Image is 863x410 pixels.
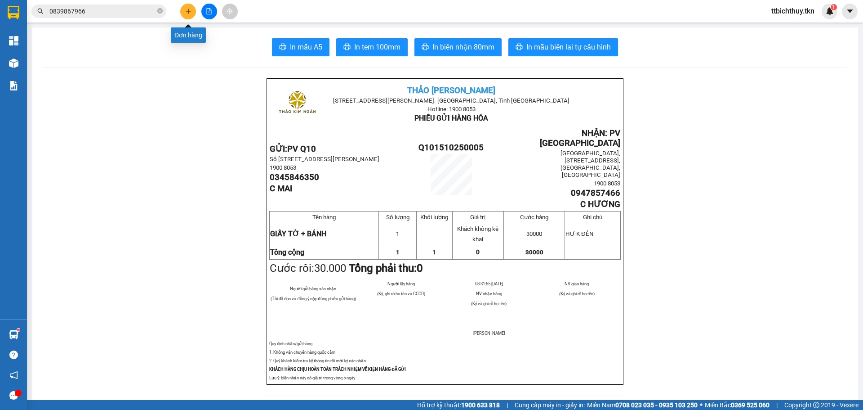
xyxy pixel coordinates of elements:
[290,286,336,291] span: Người gửi hàng xác nhận
[418,143,484,153] span: Q101510250005
[846,7,854,15] span: caret-down
[9,351,18,359] span: question-circle
[571,188,620,198] span: 0947857466
[587,400,698,410] span: Miền Nam
[414,114,488,122] span: PHIẾU GỬI HÀNG HÓA
[312,214,336,221] span: Tên hàng
[396,230,399,237] span: 1
[507,400,508,410] span: |
[470,214,485,221] span: Giá trị
[269,341,312,346] span: Quy định nhận/gửi hàng
[565,230,594,237] span: HƯ K ĐỀN
[525,249,543,256] span: 30000
[185,8,191,14] span: plus
[270,262,423,275] span: Cước rồi:
[580,199,620,209] span: C HƯƠNG
[526,230,542,237] span: 30000
[559,291,595,296] span: (Ký và ghi rõ họ tên)
[526,41,611,53] span: In mẫu biên lai tự cấu hình
[476,248,480,256] span: 0
[17,329,20,331] sup: 1
[343,43,351,52] span: printer
[377,291,425,296] span: (Ký, ghi rõ họ tên và CCCD)
[594,180,620,187] span: 1900 8053
[476,291,502,296] span: NV nhận hàng
[272,38,329,56] button: printerIn mẫu A5
[615,401,698,409] strong: 0708 023 035 - 0935 103 250
[565,281,589,286] span: NV giao hàng
[270,156,379,162] span: Số [STREET_ADDRESS][PERSON_NAME]
[9,391,18,400] span: message
[832,4,835,10] span: 1
[333,97,569,104] span: [STREET_ADDRESS][PERSON_NAME]. [GEOGRAPHIC_DATA], Tỉnh [GEOGRAPHIC_DATA]
[461,401,500,409] strong: 1900 633 818
[9,81,18,90] img: solution-icon
[561,150,620,178] span: [GEOGRAPHIC_DATA], [STREET_ADDRESS], [GEOGRAPHIC_DATA], [GEOGRAPHIC_DATA]
[222,4,238,19] button: aim
[270,172,319,182] span: 0345846350
[764,5,822,17] span: ttbichthuy.tkn
[9,330,18,339] img: warehouse-icon
[731,401,770,409] strong: 0369 525 060
[387,281,415,286] span: Người lấy hàng
[407,86,495,95] span: THẢO [PERSON_NAME]
[475,281,503,286] span: 08:31:55 [DATE]
[8,6,19,19] img: logo-vxr
[471,301,507,306] span: (Ký và ghi rõ họ tên)
[473,331,505,336] span: [PERSON_NAME]
[336,38,408,56] button: printerIn tem 100mm
[813,402,819,408] span: copyright
[314,262,346,275] span: 30.000
[420,214,448,221] span: Khối lượng
[700,403,703,407] span: ⚪️
[414,38,502,56] button: printerIn biên nhận 80mm
[508,38,618,56] button: printerIn mẫu biên lai tự cấu hình
[583,214,602,221] span: Ghi chú
[349,262,423,275] strong: Tổng phải thu:
[269,367,406,372] strong: KHÁCH HÀNG CHỊU HOÀN TOÀN TRÁCH NHIỆM VỀ KIỆN HÀNG ĐÃ GỬI
[776,400,778,410] span: |
[270,248,304,257] strong: Tổng cộng
[427,106,476,113] span: Hotline: 1900 8053
[9,36,18,45] img: dashboard-icon
[270,144,316,154] strong: GỬI:
[520,214,548,221] span: Cước hàng
[540,128,620,148] span: NHẬN: PV [GEOGRAPHIC_DATA]
[201,4,217,19] button: file-add
[842,4,858,19] button: caret-down
[9,59,18,68] img: warehouse-icon
[269,358,366,363] span: 2. Quý khách kiểm tra kỹ thông tin rồi mới ký xác nhận
[422,43,429,52] span: printer
[417,262,423,275] span: 0
[826,7,834,15] img: icon-new-feature
[432,249,436,256] span: 1
[290,41,322,53] span: In mẫu A5
[270,184,292,194] span: C MAI
[705,400,770,410] span: Miền Bắc
[49,6,156,16] input: Tìm tên, số ĐT hoặc mã đơn
[457,225,498,243] span: Khách không kê khai
[9,371,18,379] span: notification
[831,4,837,10] sup: 1
[269,375,355,380] span: Lưu ý: biên nhận này có giá trị trong vòng 5 ngày
[417,400,500,410] span: Hỗ trợ kỹ thuật:
[271,296,356,301] span: (Tôi đã đọc và đồng ý nộp đúng phiếu gửi hàng)
[432,41,494,53] span: In biên nhận 80mm
[396,249,400,256] span: 1
[180,4,196,19] button: plus
[515,400,585,410] span: Cung cấp máy in - giấy in:
[354,41,400,53] span: In tem 100mm
[287,144,316,154] span: PV Q10
[386,214,409,221] span: Số lượng
[37,8,44,14] span: search
[275,81,319,126] img: logo
[157,7,163,16] span: close-circle
[270,230,326,238] span: GIẤY TỜ + BÁNH
[269,350,335,355] span: 1. Không vân chuyển hàng quốc cấm
[516,43,523,52] span: printer
[270,164,296,171] span: 1900 8053
[279,43,286,52] span: printer
[227,8,233,14] span: aim
[157,8,163,14] span: close-circle
[206,8,212,14] span: file-add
